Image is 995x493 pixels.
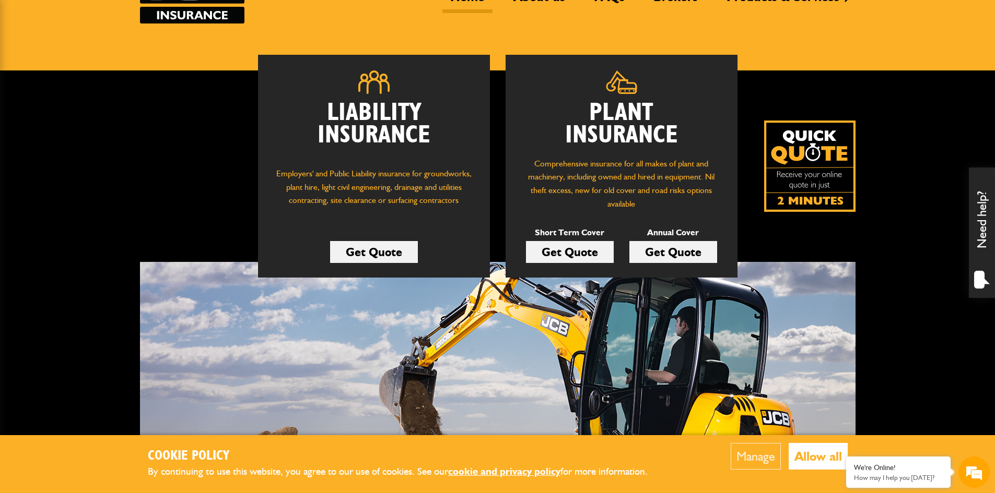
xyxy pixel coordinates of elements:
[148,448,665,464] h2: Cookie Policy
[274,167,474,217] p: Employers' and Public Liability insurance for groundworks, plant hire, light civil engineering, d...
[629,241,717,263] a: Get Quote
[330,241,418,263] a: Get Quote
[521,157,722,210] p: Comprehensive insurance for all makes of plant and machinery, including owned and hired in equipm...
[854,474,943,482] p: How may I help you today?
[148,464,665,480] p: By continuing to use this website, you agree to our use of cookies. See our for more information.
[274,102,474,157] h2: Liability Insurance
[764,121,856,212] img: Quick Quote
[764,121,856,212] a: Get your insurance quote isn just 2-minutes
[629,226,717,239] p: Annual Cover
[448,465,560,477] a: cookie and privacy policy
[521,102,722,147] h2: Plant Insurance
[526,226,614,239] p: Short Term Cover
[731,443,781,470] button: Manage
[789,443,848,470] button: Allow all
[854,463,943,472] div: We're Online!
[526,241,614,263] a: Get Quote
[969,167,995,298] div: Need help?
